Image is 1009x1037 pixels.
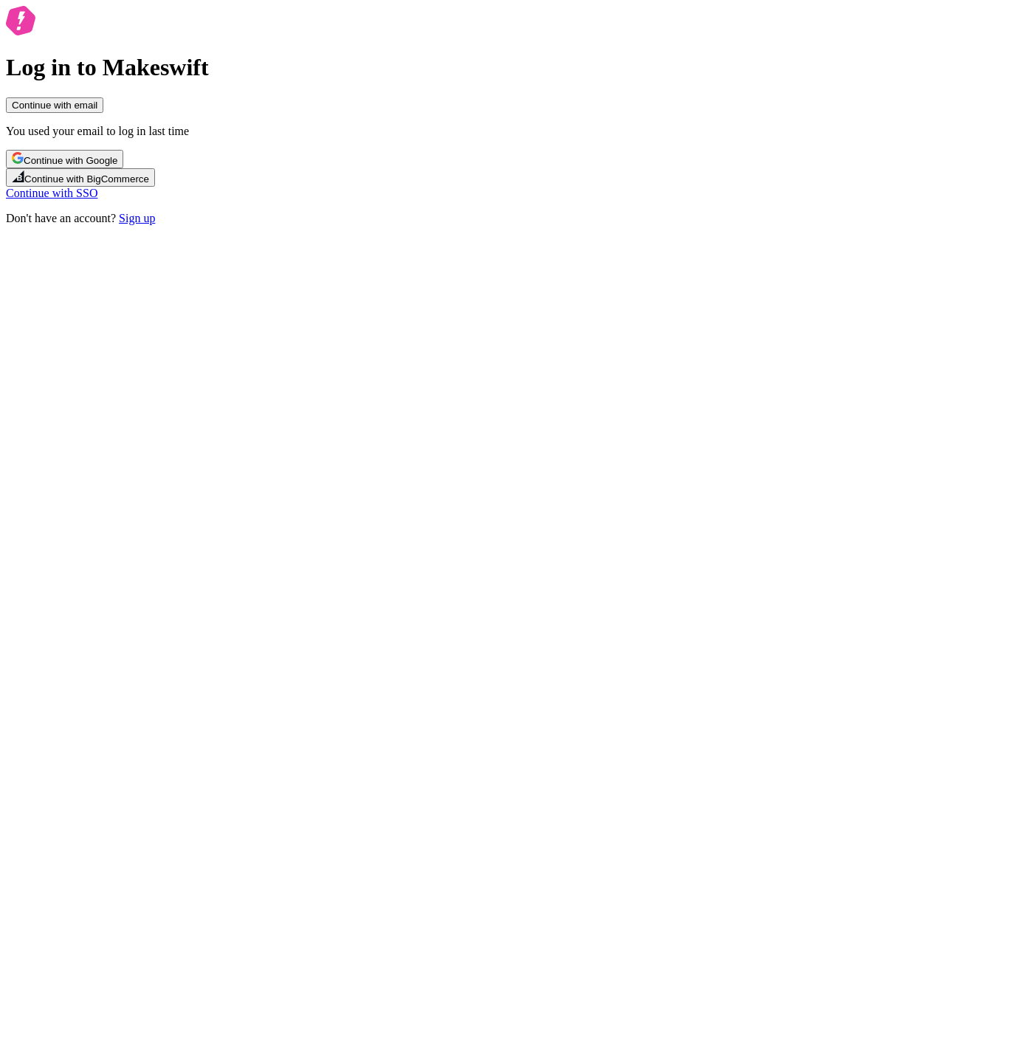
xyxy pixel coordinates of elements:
[119,212,155,224] a: Sign up
[12,100,97,111] span: Continue with email
[6,212,1003,225] p: Don't have an account?
[6,97,103,113] button: Continue with email
[6,187,97,199] a: Continue with SSO
[6,150,123,168] button: Continue with Google
[6,168,155,187] button: Continue with BigCommerce
[6,54,1003,81] h1: Log in to Makeswift
[24,173,149,185] span: Continue with BigCommerce
[24,155,117,166] span: Continue with Google
[6,125,1003,138] p: You used your email to log in last time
